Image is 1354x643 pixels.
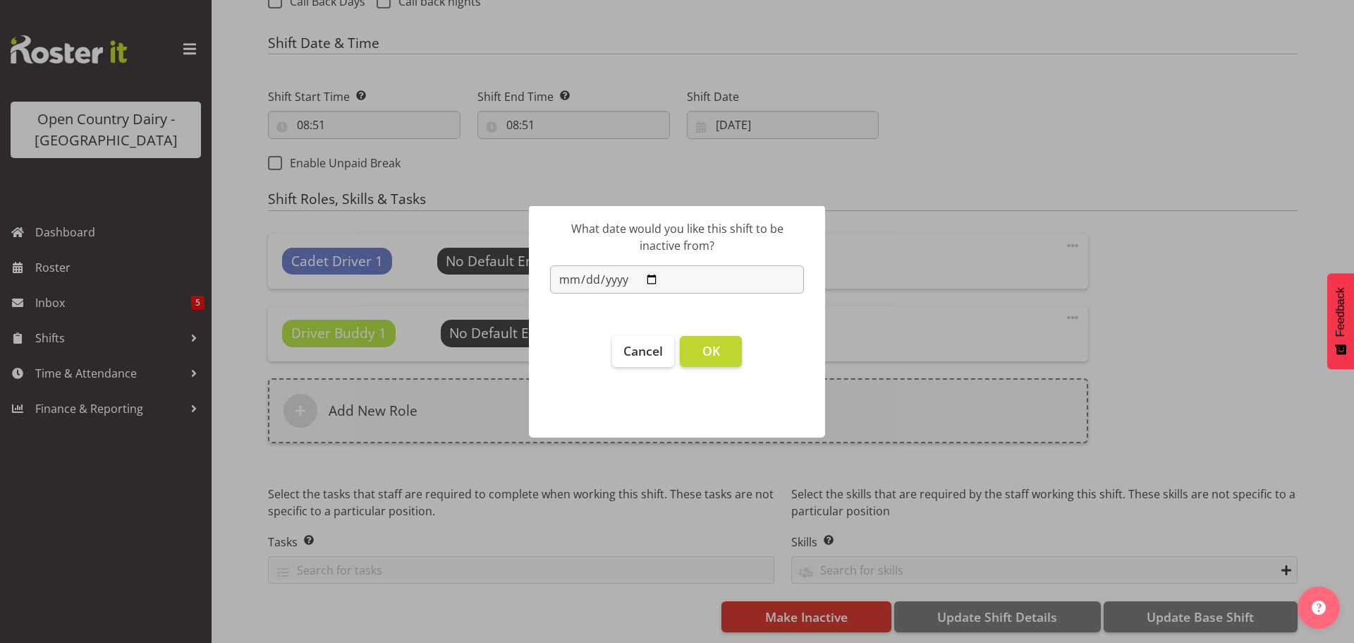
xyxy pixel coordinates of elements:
[1312,601,1326,615] img: help-xxl-2.png
[1334,287,1347,337] span: Feedback
[623,342,663,359] span: Cancel
[680,336,742,367] button: OK
[612,336,674,367] button: Cancel
[702,342,720,359] span: OK
[550,220,804,254] div: What date would you like this shift to be inactive from?
[1327,273,1354,369] button: Feedback - Show survey
[550,265,804,294] input: Enter Date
